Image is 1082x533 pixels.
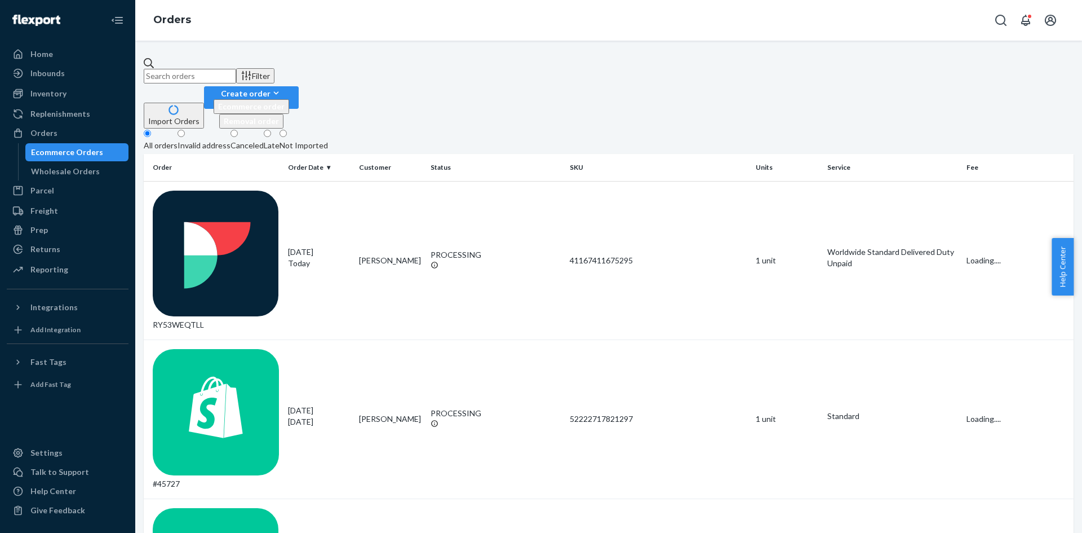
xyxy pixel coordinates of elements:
div: 52222717821297 [570,413,747,425]
a: Orders [7,124,128,142]
span: Ecommerce order [218,102,285,111]
div: Filter [241,70,270,82]
div: Returns [30,244,60,255]
p: [DATE] [288,416,351,428]
div: Wholesale Orders [31,166,100,177]
div: Help Center [30,486,76,497]
img: Flexport logo [12,15,60,26]
div: PROCESSING [431,408,561,419]
button: Open notifications [1014,9,1037,32]
span: Removal order [224,116,279,126]
button: Help Center [1052,238,1074,296]
input: Not Imported [280,130,287,137]
ol: breadcrumbs [144,4,200,37]
td: Loading.... [962,340,1074,499]
td: Loading.... [962,181,1074,340]
input: Late [264,130,271,137]
div: Home [30,49,53,60]
div: Replenishments [30,108,90,120]
p: Today [288,258,351,269]
button: Removal order [219,114,283,129]
button: Open account menu [1039,9,1062,32]
div: RY53WEQTLL [153,191,279,331]
button: Filter [236,68,274,83]
div: #45727 [153,349,279,490]
a: Talk to Support [7,463,128,481]
a: Settings [7,444,128,462]
p: Standard [827,411,958,422]
div: Talk to Support [30,466,89,478]
a: Orders [153,14,191,26]
div: 41167411675295 [570,255,747,266]
a: Parcel [7,182,128,200]
div: Inventory [30,88,66,99]
a: Help Center [7,482,128,500]
td: 1 unit [751,181,823,340]
div: Ecommerce Orders [31,147,103,158]
div: Integrations [30,302,78,313]
th: Service [823,154,963,181]
div: All orders [144,140,178,151]
button: Close Navigation [106,9,128,32]
button: Fast Tags [7,353,128,371]
td: [PERSON_NAME] [354,340,426,499]
div: Canceled [230,140,264,151]
a: Inbounds [7,64,128,82]
div: Fast Tags [30,356,66,368]
a: Add Fast Tag [7,376,128,394]
div: Parcel [30,185,54,196]
td: 1 unit [751,340,823,499]
td: [PERSON_NAME] [354,181,426,340]
th: Order [144,154,283,181]
div: Inbounds [30,68,65,79]
th: Units [751,154,823,181]
a: Replenishments [7,105,128,123]
button: Ecommerce order [214,99,289,114]
div: [DATE] [288,405,351,428]
a: Inventory [7,85,128,103]
th: SKU [565,154,751,181]
a: Returns [7,240,128,258]
th: Status [426,154,566,181]
a: Add Integration [7,321,128,339]
div: Add Integration [30,325,81,334]
div: Invalid address [178,140,230,151]
div: Customer [359,162,422,172]
button: Open Search Box [990,9,1012,32]
div: Add Fast Tag [30,380,71,389]
th: Order Date [283,154,355,181]
div: Settings [30,447,63,459]
div: Give Feedback [30,505,85,516]
input: Search orders [144,69,236,83]
div: Prep [30,224,48,236]
a: Reporting [7,261,128,279]
div: Not Imported [280,140,328,151]
a: Freight [7,202,128,220]
button: Create orderEcommerce orderRemoval order [204,86,299,109]
div: PROCESSING [431,249,561,261]
div: [DATE] [288,246,351,269]
div: Late [264,140,280,151]
th: Fee [962,154,1074,181]
button: Import Orders [144,103,204,129]
input: All orders [144,130,151,137]
p: Worldwide Standard Delivered Duty Unpaid [827,246,958,269]
button: Give Feedback [7,501,128,519]
a: Home [7,45,128,63]
a: Prep [7,221,128,239]
input: Invalid address [178,130,185,137]
a: Ecommerce Orders [25,143,129,161]
div: Freight [30,205,58,217]
button: Integrations [7,298,128,316]
input: Canceled [230,130,238,137]
a: Wholesale Orders [25,162,129,180]
div: Reporting [30,264,68,275]
div: Create order [214,87,289,99]
div: Orders [30,127,57,139]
